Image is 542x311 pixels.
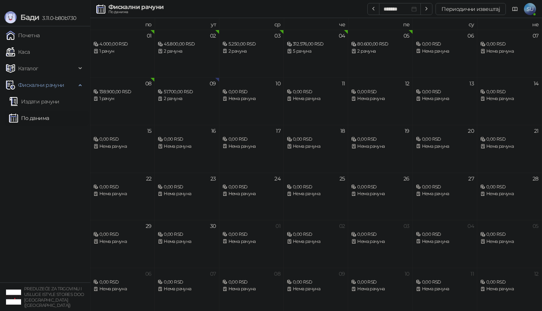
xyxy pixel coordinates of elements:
div: 14 [534,81,539,86]
td: 2025-10-01 [219,220,284,268]
div: 0,00 RSD [222,279,280,286]
a: Почетна [6,28,40,43]
span: Фискални рачуни [18,77,64,93]
div: Нема рачуна [480,238,538,245]
div: 2 рачуна [158,48,216,55]
div: Нема рачуна [93,143,151,150]
small: PREDUZEĆE ZA TRGOVINU I USLUGE ISTYLE STORES DOO [GEOGRAPHIC_DATA] ([GEOGRAPHIC_DATA]) [24,286,84,308]
div: 12 [405,81,410,86]
a: Издати рачуни [9,94,59,109]
div: 17 [276,128,280,134]
div: 5.250,00 RSD [222,41,280,48]
div: 21 [534,128,539,134]
div: 1 рачун [93,48,151,55]
div: 05 [403,33,410,38]
div: Нема рачуна [351,95,409,102]
div: 02 [339,223,345,229]
td: 2025-09-24 [219,173,284,220]
div: 12 [534,271,539,276]
div: 1 рачун [93,95,151,102]
div: 0,00 RSD [158,279,216,286]
td: 2025-09-09 [155,77,219,125]
div: Нема рачуна [416,190,474,197]
div: 0,00 RSD [222,136,280,143]
div: Нема рачуна [416,238,474,245]
div: Нема рачуна [287,285,345,293]
div: 19 [405,128,410,134]
div: 0,00 RSD [416,88,474,96]
div: 05 [533,223,539,229]
div: 5 рачуна [287,48,345,55]
div: 02 [210,33,216,38]
div: 30 [210,223,216,229]
div: Нема рачуна [287,95,345,102]
span: Бади [20,13,39,22]
div: 4.000,00 RSD [93,41,151,48]
div: Нема рачуна [158,190,216,197]
th: не [477,18,542,30]
div: Нема рачуна [416,48,474,55]
div: 08 [145,81,152,86]
div: Нема рачуна [351,143,409,150]
a: Каса [6,44,30,59]
div: 0,00 RSD [480,88,538,96]
div: 20 [468,128,474,134]
td: 2025-09-28 [477,173,542,220]
img: Logo [5,11,17,23]
div: 10 [405,271,410,276]
th: че [284,18,348,30]
td: 2025-09-19 [348,125,413,173]
div: 0,00 RSD [287,136,345,143]
div: 0,00 RSD [351,184,409,191]
img: 64x64-companyLogo-77b92cf4-9946-4f36-9751-bf7bb5fd2c7d.png [6,290,21,305]
div: 26 [403,176,410,181]
div: 138.900,00 RSD [93,88,151,96]
td: 2025-09-25 [284,173,348,220]
td: 2025-10-04 [413,220,477,268]
div: 04 [467,223,474,229]
div: 0,00 RSD [480,136,538,143]
td: 2025-09-26 [348,173,413,220]
div: Нема рачуна [480,190,538,197]
div: 08 [274,271,280,276]
td: 2025-09-21 [477,125,542,173]
div: 0,00 RSD [416,231,474,238]
div: 23 [210,176,216,181]
div: 07 [533,33,539,38]
td: 2025-09-08 [90,77,155,125]
div: 11 [342,81,345,86]
a: По данима [9,111,49,126]
td: 2025-09-01 [90,30,155,77]
div: По данима [108,10,163,14]
div: 24 [274,176,280,181]
div: 0,00 RSD [93,184,151,191]
div: Нема рачуна [287,190,345,197]
div: 0,00 RSD [93,231,151,238]
td: 2025-09-27 [413,173,477,220]
div: 2 рачуна [351,48,409,55]
th: ср [219,18,284,30]
td: 2025-10-02 [284,220,348,268]
div: 15 [147,128,152,134]
span: SU [524,3,536,15]
div: 2 рачуна [158,95,216,102]
div: 0,00 RSD [222,231,280,238]
th: по [90,18,155,30]
div: Нема рачуна [416,143,474,150]
div: 0,00 RSD [351,136,409,143]
div: Нема рачуна [222,95,280,102]
div: 0,00 RSD [480,231,538,238]
div: 45.800,00 RSD [158,41,216,48]
div: 0,00 RSD [287,184,345,191]
div: 09 [339,271,345,276]
td: 2025-09-23 [155,173,219,220]
div: Нема рачуна [287,143,345,150]
div: Нема рачуна [158,285,216,293]
div: 0,00 RSD [480,279,538,286]
th: ут [155,18,219,30]
th: су [413,18,477,30]
td: 2025-09-02 [155,30,219,77]
td: 2025-09-29 [90,220,155,268]
td: 2025-09-14 [477,77,542,125]
div: 0,00 RSD [416,136,474,143]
